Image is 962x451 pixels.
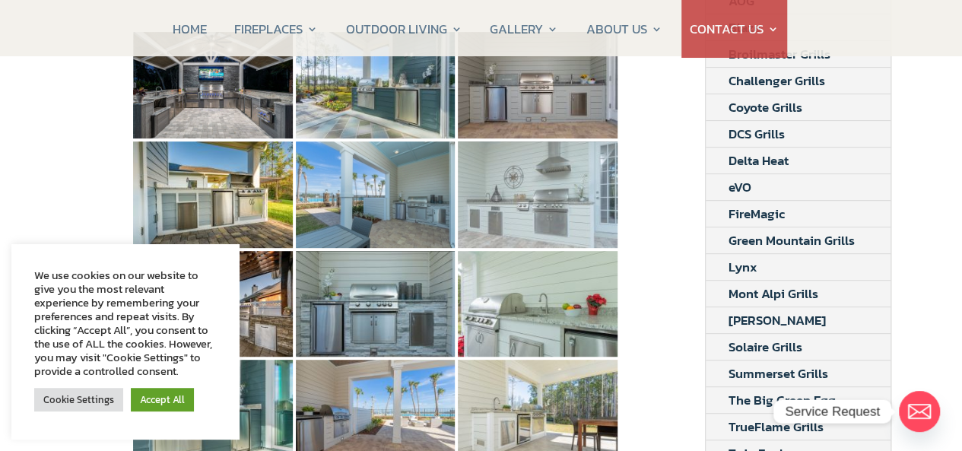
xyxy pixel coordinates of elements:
a: Cookie Settings [34,388,123,411]
a: Summerset Grills [706,360,851,386]
a: TrueFlame Grills [706,414,846,440]
img: 5 [458,141,618,248]
img: 1 [296,32,456,138]
img: 3 [133,141,293,248]
a: Mont Alpi Grills [706,281,841,306]
a: FireMagic [706,201,808,227]
a: Delta Heat [706,148,811,173]
a: Solaire Grills [706,334,825,360]
a: [PERSON_NAME] [706,307,849,333]
a: Green Mountain Grills [706,227,878,253]
a: The Big Green Egg [706,387,859,413]
a: eVO [706,174,774,200]
a: Email [899,391,940,432]
img: 2 [458,32,618,138]
img: 30 [133,32,293,138]
a: Challenger Grills [706,68,848,94]
a: Lynx [706,254,780,280]
a: Coyote Grills [706,94,825,120]
img: 7 [296,251,456,357]
a: Accept All [131,388,194,411]
img: 4 [296,141,456,248]
a: DCS Grills [706,121,808,147]
img: 8 [458,251,618,357]
div: We use cookies on our website to give you the most relevant experience by remembering your prefer... [34,268,217,378]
